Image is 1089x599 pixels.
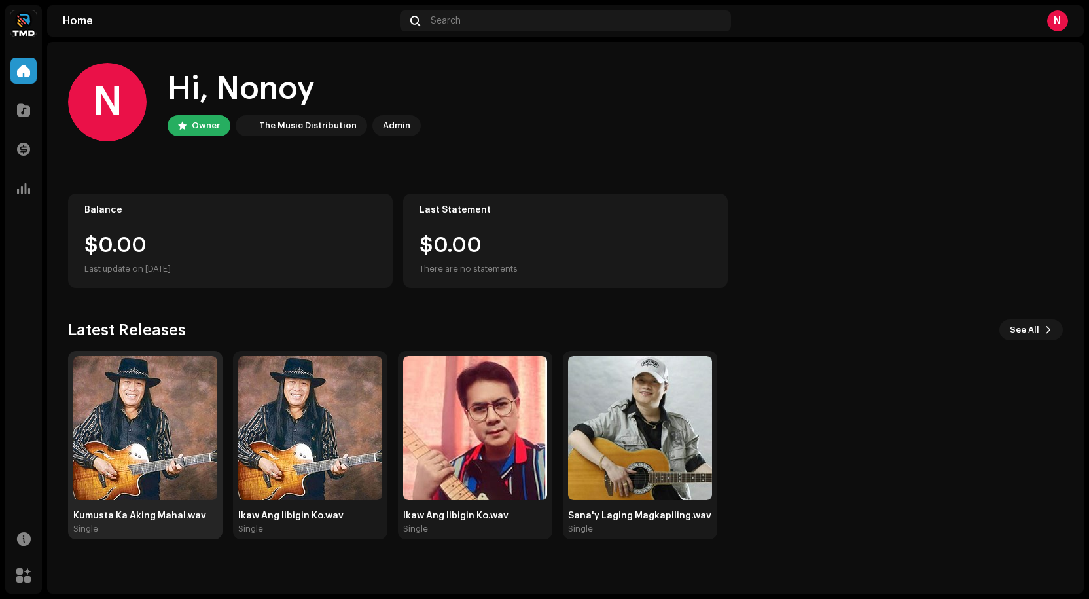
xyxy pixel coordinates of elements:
img: 4c8ece5f-fdf1-4f8f-a1cb-2b33ffb03607 [73,356,217,500]
img: 622bc8f8-b98b-49b5-8c6c-3a84fb01c0a0 [10,10,37,37]
div: Single [568,524,593,534]
div: Single [238,524,263,534]
div: The Music Distribution [259,118,357,134]
img: c73074f2-8680-4081-9b9d-0b1386be6748 [568,356,712,500]
div: Kumusta Ka Aking Mahal.wav [73,511,217,521]
img: c99184e0-892f-44f4-b9cf-234bd8472950 [403,356,547,500]
div: Single [73,524,98,534]
re-o-card-value: Last Statement [403,194,728,288]
div: There are no statements [420,261,518,277]
span: See All [1010,317,1039,343]
img: be97d403-3f00-4b36-91b5-873aa3a41b8a [238,356,382,500]
div: Balance [84,205,376,215]
div: Ikaw Ang Iibigin Ko.wav [238,511,382,521]
div: Ikaw Ang Iibigin Ko.wav [403,511,547,521]
re-o-card-value: Balance [68,194,393,288]
div: N [68,63,147,141]
div: Admin [383,118,410,134]
div: Home [63,16,395,26]
div: Hi, Nonoy [168,68,421,110]
div: Sana'y Laging Magkapiling.wav [568,511,712,521]
img: 622bc8f8-b98b-49b5-8c6c-3a84fb01c0a0 [238,118,254,134]
button: See All [999,319,1063,340]
div: Owner [192,118,220,134]
div: Last update on [DATE] [84,261,376,277]
div: N [1047,10,1068,31]
div: Last Statement [420,205,711,215]
span: Search [431,16,461,26]
h3: Latest Releases [68,319,186,340]
div: Single [403,524,428,534]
